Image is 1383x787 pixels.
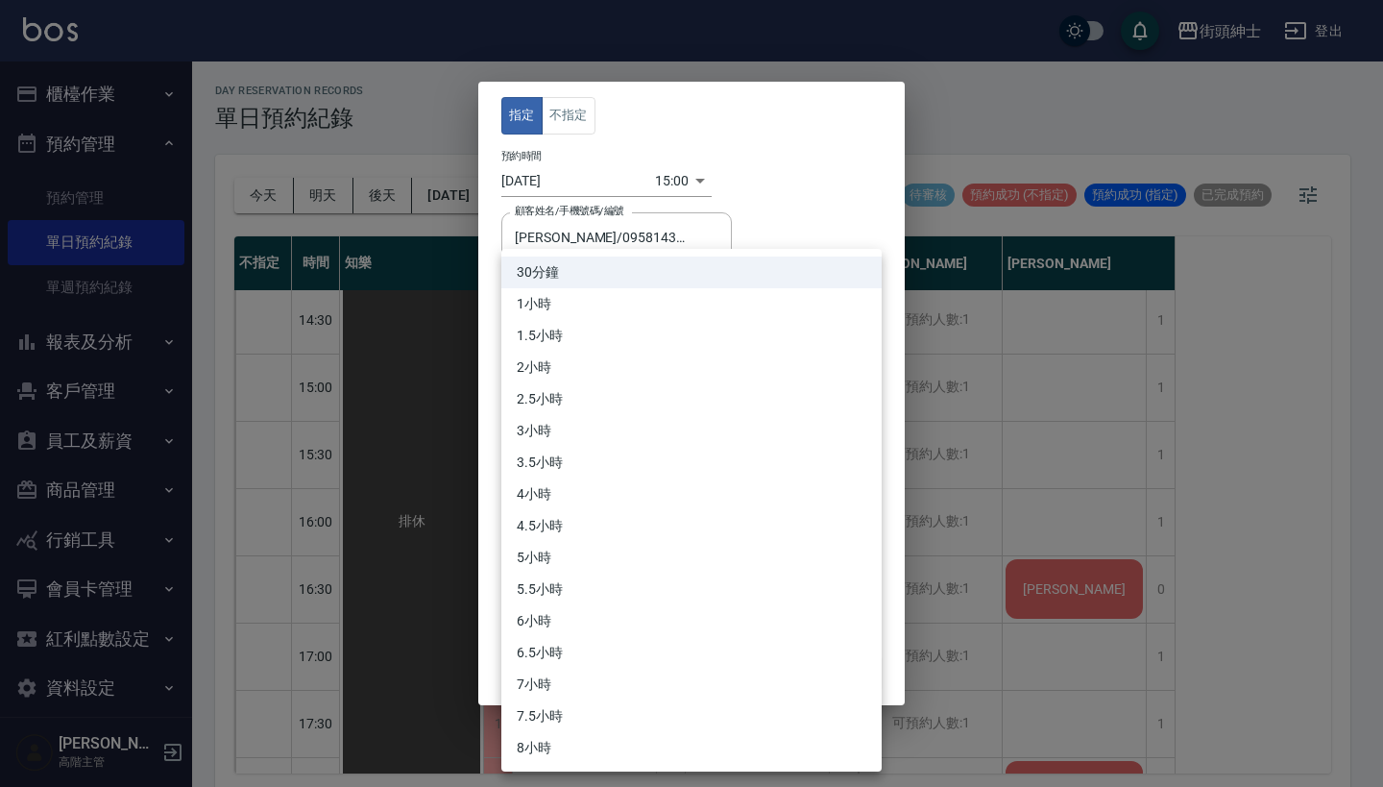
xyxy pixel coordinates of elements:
[501,352,882,383] li: 2小時
[501,510,882,542] li: 4.5小時
[501,732,882,764] li: 8小時
[501,637,882,669] li: 6.5小時
[501,479,882,510] li: 4小時
[501,383,882,415] li: 2.5小時
[501,288,882,320] li: 1小時
[501,542,882,574] li: 5小時
[501,447,882,479] li: 3.5小時
[501,574,882,605] li: 5.5小時
[501,257,882,288] li: 30分鐘
[501,320,882,352] li: 1.5小時
[501,605,882,637] li: 6小時
[501,701,882,732] li: 7.5小時
[501,415,882,447] li: 3小時
[501,669,882,701] li: 7小時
